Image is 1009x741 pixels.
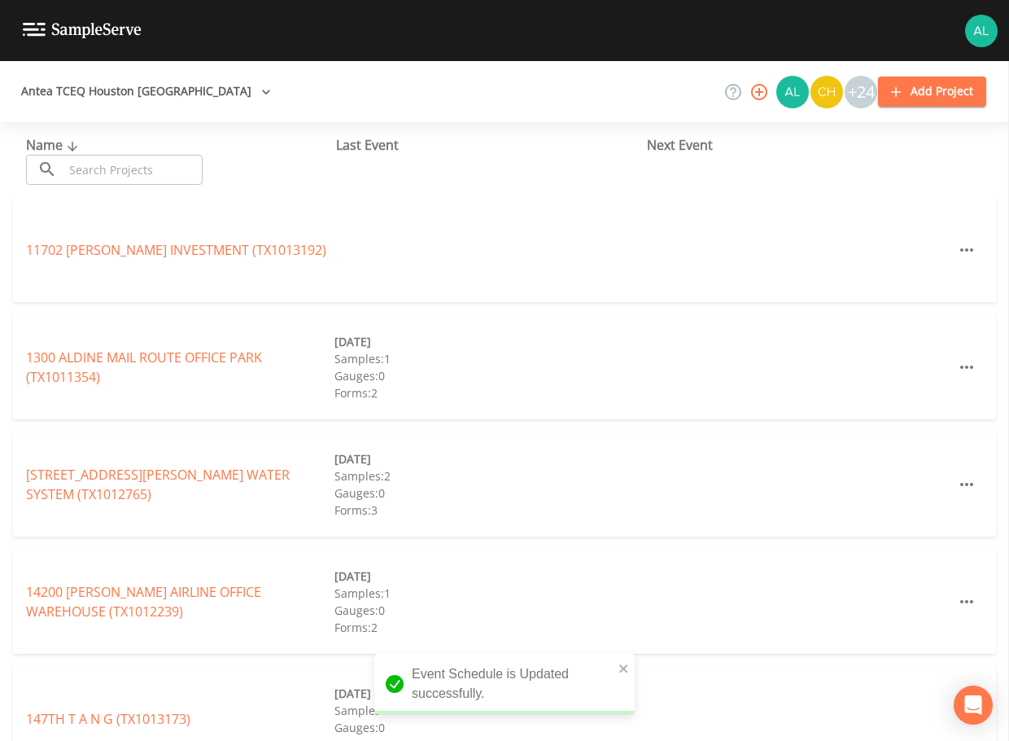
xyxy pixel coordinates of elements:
div: [DATE] [334,450,643,467]
div: Forms: 2 [334,384,643,401]
div: [DATE] [334,685,643,702]
img: 30a13df2a12044f58df5f6b7fda61338 [776,76,809,108]
a: 147TH T A N G (TX1013173) [26,710,190,728]
a: 14200 [PERSON_NAME] AIRLINE OFFICE WAREHOUSE (TX1012239) [26,583,261,620]
div: Gauges: 0 [334,602,643,619]
div: Event Schedule is Updated successfully. [374,653,635,715]
div: Forms: 2 [334,619,643,636]
div: Gauges: 0 [334,367,643,384]
div: [DATE] [334,333,643,350]
img: c74b8b8b1c7a9d34f67c5e0ca157ed15 [810,76,843,108]
input: Search Projects [63,155,203,185]
div: Charles Medina [810,76,844,108]
button: Add Project [878,77,986,107]
div: Samples: 2 [334,467,643,484]
a: [STREET_ADDRESS][PERSON_NAME] WATER SYSTEM (TX1012765) [26,466,290,503]
div: [DATE] [334,568,643,585]
div: Alaina Hahn [775,76,810,108]
div: Last Event [336,135,646,155]
img: 30a13df2a12044f58df5f6b7fda61338 [965,15,998,47]
div: Gauges: 0 [334,719,643,736]
div: Samples: 1 [334,585,643,602]
div: Gauges: 0 [334,484,643,502]
img: logo [23,23,142,38]
a: 11702 [PERSON_NAME] INVESTMENT (TX1013192) [26,241,326,259]
button: Antea TCEQ Houston [GEOGRAPHIC_DATA] [15,77,277,107]
div: Samples: 1 [334,350,643,367]
a: 1300 ALDINE MAIL ROUTE OFFICE PARK (TX1011354) [26,349,262,386]
div: Samples: 2 [334,702,643,719]
span: Name [26,136,82,154]
button: close [618,658,630,677]
div: Forms: 3 [334,502,643,519]
div: +24 [845,76,877,108]
div: Open Intercom Messenger [954,686,993,725]
div: Next Event [647,135,957,155]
